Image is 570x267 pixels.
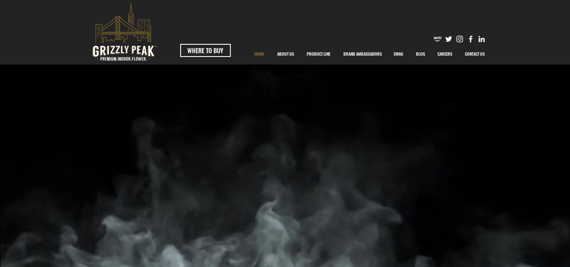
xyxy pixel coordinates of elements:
a: WHERE TO BUY [180,44,231,57]
a: PRODUCT LINE [300,43,337,65]
div: BRAND AMBASSADORS [337,43,387,65]
p: SWAG [389,43,408,65]
nav: Site [248,43,492,65]
a: CAREERS [431,43,459,65]
a: ABOUT US [271,43,300,65]
a: HOME [248,43,271,65]
p: PRODUCT LINE [303,43,335,65]
img: weedmaps [433,35,442,43]
p: BRAND AMBASSADORS [339,43,386,65]
img: Likedin [477,35,486,43]
a: BLOG [410,43,431,65]
img: Facebook [466,35,475,43]
p: CAREERS [433,43,457,65]
img: Twitter [444,35,453,43]
span: WHERE TO BUY [187,46,223,55]
a: SWAG [387,43,410,65]
svg: premium-indoor-flower [92,3,157,61]
p: ABOUT US [273,43,298,65]
p: HOME [250,43,268,65]
ul: Social Bar [433,35,486,43]
a: CONTACT US [459,43,492,65]
p: CONTACT US [461,43,489,65]
p: BLOG [412,43,430,65]
img: Instagram [455,35,464,43]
